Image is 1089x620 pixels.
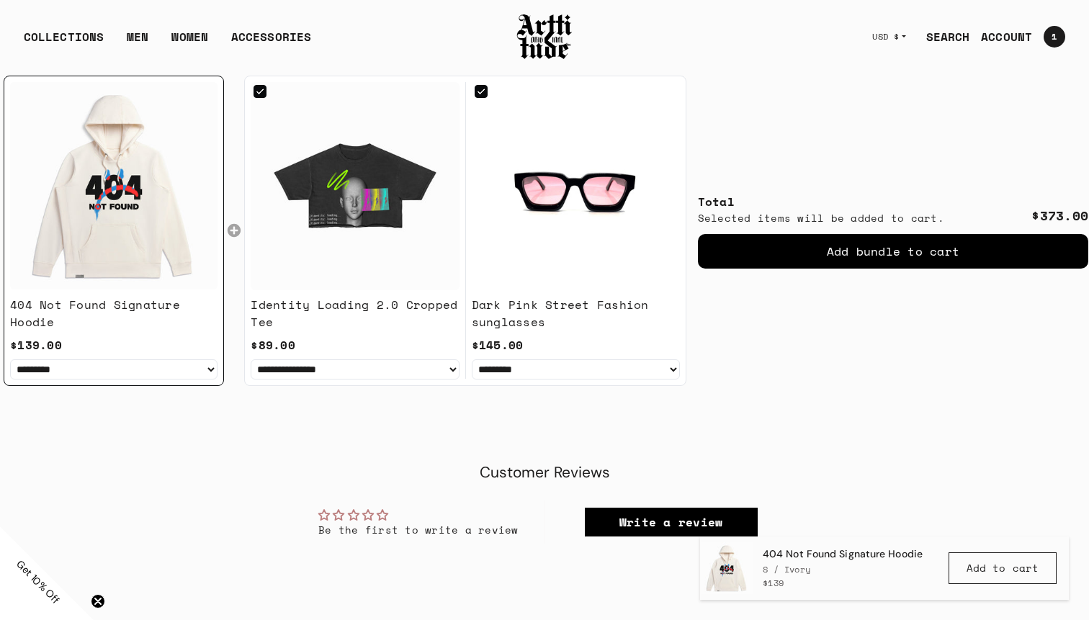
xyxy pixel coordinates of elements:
[949,552,1057,584] button: Add to cart
[915,22,970,51] a: SEARCH
[472,82,680,290] img: Dark Pink Street Fashion sunglasses
[251,336,295,354] span: $89.00
[171,28,208,57] a: WOMEN
[472,359,680,379] select: Pick variant
[698,210,944,225] div: Selected items will be added to cart.
[1032,20,1065,53] a: Open cart
[516,12,573,61] img: Arttitude
[967,561,1039,575] span: Add to cart
[763,577,784,589] span: $139
[1031,206,1088,225] span: $373.00
[91,594,105,608] button: Close teaser
[251,359,459,379] select: Pick variant
[10,82,218,289] img: 404 Not Found Signature Hoodie
[701,542,753,594] img: 404 Not Found Signature Hoodie
[864,21,915,53] button: USD $
[472,296,680,331] div: Dark Pink Street Fashion sunglasses
[12,28,323,57] ul: Main navigation
[763,547,923,562] span: 404 Not Found Signature Hoodie
[698,234,1088,269] div: Add bundle to cart
[10,359,218,379] select: Pick variant
[251,82,459,290] img: Identity Loading 2.0 Cropped Tee
[14,557,63,606] span: Get 10% Off
[231,28,311,57] div: ACCESSORIES
[585,508,758,536] a: Write a review
[318,507,519,523] div: Average rating is 0.00 stars
[10,296,218,331] div: 404 Not Found Signature Hoodie
[1052,32,1057,41] span: 1
[872,31,900,42] span: USD $
[318,523,519,537] div: Be the first to write a review
[472,336,524,354] span: $145.00
[763,563,923,575] div: S / Ivory
[127,28,148,57] a: MEN
[24,28,104,57] div: COLLECTIONS
[969,22,1032,51] a: ACCOUNT
[10,336,62,354] span: $139.00
[698,193,944,210] div: Total
[251,296,459,331] div: Identity Loading 2.0 Cropped Tee
[124,462,965,483] h2: Customer Reviews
